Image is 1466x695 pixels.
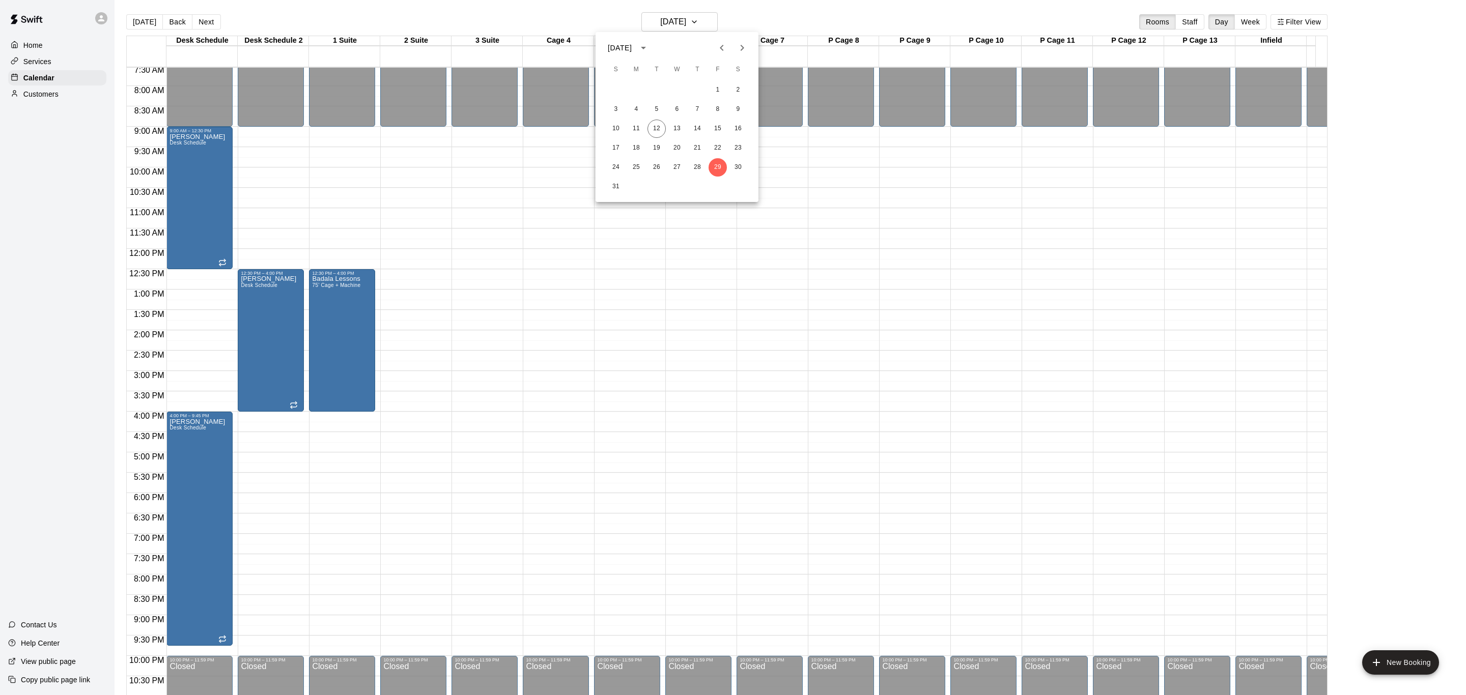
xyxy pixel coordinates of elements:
[712,38,732,58] button: Previous month
[627,120,645,138] button: 11
[607,120,625,138] button: 10
[688,158,707,177] button: 28
[729,158,747,177] button: 30
[668,60,686,80] span: Wednesday
[709,100,727,119] button: 8
[729,120,747,138] button: 16
[732,38,752,58] button: Next month
[709,81,727,99] button: 1
[607,139,625,157] button: 17
[688,100,707,119] button: 7
[729,60,747,80] span: Saturday
[668,100,686,119] button: 6
[709,60,727,80] span: Friday
[688,120,707,138] button: 14
[709,120,727,138] button: 15
[709,158,727,177] button: 29
[647,139,666,157] button: 19
[607,158,625,177] button: 24
[608,43,632,53] div: [DATE]
[647,158,666,177] button: 26
[627,60,645,80] span: Monday
[627,158,645,177] button: 25
[729,100,747,119] button: 9
[635,39,652,56] button: calendar view is open, switch to year view
[647,60,666,80] span: Tuesday
[668,158,686,177] button: 27
[729,139,747,157] button: 23
[688,139,707,157] button: 21
[647,120,666,138] button: 12
[607,60,625,80] span: Sunday
[627,100,645,119] button: 4
[627,139,645,157] button: 18
[607,100,625,119] button: 3
[688,60,707,80] span: Thursday
[709,139,727,157] button: 22
[668,139,686,157] button: 20
[668,120,686,138] button: 13
[647,100,666,119] button: 5
[729,81,747,99] button: 2
[607,178,625,196] button: 31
